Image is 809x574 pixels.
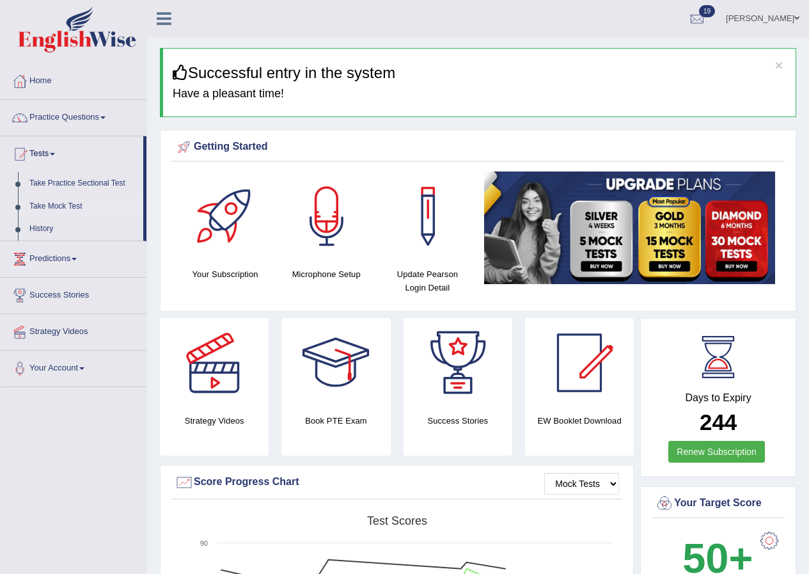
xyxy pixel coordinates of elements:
h4: Update Pearson Login Detail [383,267,471,294]
h4: Days to Expiry [655,392,782,404]
div: Your Target Score [655,494,782,513]
h4: EW Booklet Download [525,414,634,427]
button: × [775,58,783,72]
a: Renew Subscription [668,441,765,463]
h4: Have a pleasant time! [173,88,786,100]
div: Score Progress Chart [175,473,619,492]
h4: Strategy Videos [160,414,269,427]
a: Take Practice Sectional Test [24,172,143,195]
a: History [24,218,143,241]
h4: Your Subscription [181,267,269,281]
a: Practice Questions [1,100,146,132]
a: Take Mock Test [24,195,143,218]
span: 19 [699,5,715,17]
a: Success Stories [1,278,146,310]
h4: Microphone Setup [282,267,370,281]
a: Home [1,63,146,95]
a: Tests [1,136,143,168]
tspan: Test scores [367,514,427,527]
b: 244 [700,410,737,434]
img: small5.jpg [484,171,775,284]
a: Predictions [1,241,146,273]
h4: Book PTE Exam [281,414,390,427]
h4: Success Stories [404,414,512,427]
a: Your Account [1,351,146,383]
div: Getting Started [175,138,782,157]
text: 90 [200,539,208,547]
h3: Successful entry in the system [173,65,786,81]
a: Strategy Videos [1,314,146,346]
